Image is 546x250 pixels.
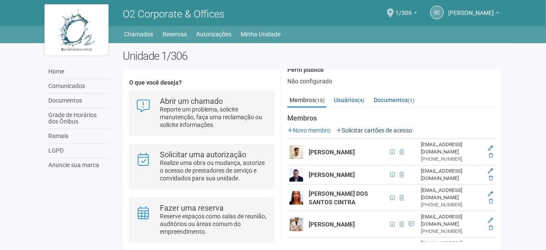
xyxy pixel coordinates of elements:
a: Documentos(1) [372,94,416,106]
a: Usuários(4) [332,94,366,106]
a: Novo membro [287,127,331,134]
a: Documentos [47,94,110,108]
strong: Membros [287,115,495,122]
img: user.png [289,168,303,182]
div: [PHONE_NUMBER] [421,156,481,163]
div: [EMAIL_ADDRESS][DOMAIN_NAME] [421,141,481,156]
img: user.png [289,218,303,231]
a: Editar membro [488,191,493,197]
small: (4) [358,97,364,103]
a: Membros(15) [287,94,327,108]
span: ROSANGELADO CARMO GUIMARAES [448,1,494,16]
p: Reserve espaços como salas de reunião, auditórios ou áreas comum do empreendimento. [160,212,267,235]
p: Reporte um problema, solicite manutenção, faça uma reclamação ou solicite informações. [160,106,267,129]
a: Excluir membro [489,153,493,159]
h4: Perfil público [287,67,495,73]
small: (15) [315,97,325,103]
img: user.png [289,145,303,159]
a: Grade de Horários dos Ônibus [47,108,110,129]
h4: O que você deseja? [129,79,274,86]
a: Excluir membro [489,225,493,231]
strong: [PERSON_NAME] DOS SANTOS CINTRA [309,190,368,206]
a: 1/306 [395,11,417,18]
strong: [PERSON_NAME] [309,221,355,228]
a: Anuncie sua marca [47,158,110,172]
img: user.png [289,191,303,205]
h2: Unidade 1/306 [123,50,502,62]
a: Editar membro [488,145,493,151]
strong: Solicitar uma autorização [160,150,246,159]
div: Não configurado [287,77,495,85]
a: Minha Unidade [241,28,281,40]
small: (1) [408,97,414,103]
strong: Fazer uma reserva [160,203,224,212]
a: Editar membro [488,218,493,224]
a: Excluir membro [489,198,493,204]
a: [PERSON_NAME] [448,11,499,18]
a: Autorizações [197,28,232,40]
a: Reservas [163,28,187,40]
a: Ramais [47,129,110,144]
strong: [PERSON_NAME] [309,171,355,178]
a: Home [47,65,110,79]
div: [EMAIL_ADDRESS][DOMAIN_NAME] [421,168,481,182]
strong: Abrir um chamado [160,97,223,106]
a: Editar membro [488,168,493,174]
a: LGPD [47,144,110,158]
a: Solicitar cartões de acesso [336,127,412,134]
div: [PHONE_NUMBER] [421,228,481,235]
div: [EMAIL_ADDRESS][DOMAIN_NAME] [421,187,481,201]
a: RC [430,6,444,19]
span: 1/306 [395,1,412,16]
div: [EMAIL_ADDRESS][DOMAIN_NAME] [421,213,481,228]
a: Abrir um chamado Reporte um problema, solicite manutenção, faça uma reclamação ou solicite inform... [136,97,267,129]
img: logo.jpg [44,4,109,56]
p: Realize uma obra ou mudança, autorize o acesso de prestadores de serviço e convidados para sua un... [160,159,267,182]
a: Excluir membro [489,175,493,181]
div: [PHONE_NUMBER] [421,201,481,209]
a: Chamados [124,28,153,40]
strong: [PERSON_NAME] [309,149,355,156]
span: O2 Corporate & Offices [123,8,224,20]
a: Comunicados [47,79,110,94]
a: Fazer uma reserva Reserve espaços como salas de reunião, auditórios ou áreas comum do empreendime... [136,204,267,235]
a: Solicitar uma autorização Realize uma obra ou mudança, autorize o acesso de prestadores de serviç... [136,151,267,182]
